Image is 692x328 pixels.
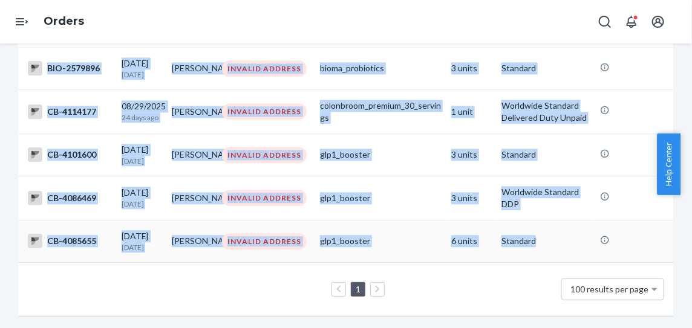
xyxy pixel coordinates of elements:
div: INVALID ADDRESS [222,147,307,163]
a: Orders [44,14,84,28]
div: CB-4086469 [28,191,112,205]
div: [DATE] [122,230,162,252]
button: Open Search Box [593,10,617,34]
button: Open Navigation [10,10,34,34]
button: Open account menu [646,10,670,34]
td: 3 units [446,176,497,220]
div: INVALID ADDRESS [222,190,307,206]
td: 3 units [446,47,497,89]
div: CB-4101600 [28,147,112,162]
div: glp1_booster [320,149,442,161]
td: [PERSON_NAME] [167,47,217,89]
td: [PERSON_NAME] [167,89,217,133]
td: 1 unit [446,89,497,133]
ol: breadcrumbs [34,4,94,39]
button: Open notifications [619,10,644,34]
div: bioma_probiotics [320,62,442,74]
div: INVALID ADDRESS [222,233,307,249]
p: 24 days ago [122,112,162,123]
p: [DATE] [122,242,162,252]
p: Standard [501,149,590,161]
p: Worldwide Standard DDP [501,186,590,210]
a: Page 1 is your current page [353,284,363,294]
p: Standard [501,235,590,247]
div: [DATE] [122,144,162,166]
span: 100 results per page [571,284,649,294]
td: [PERSON_NAME] [167,133,217,176]
div: glp1_booster [320,192,442,204]
p: [DATE] [122,199,162,209]
td: [PERSON_NAME] [167,176,217,220]
td: 3 units [446,133,497,176]
p: [DATE] [122,156,162,166]
p: Worldwide Standard Delivered Duty Unpaid [501,100,590,124]
p: [DATE] [122,69,162,80]
div: 08/29/2025 [122,100,162,123]
div: INVALID ADDRESS [222,60,307,77]
div: CB-4114177 [28,105,112,119]
td: [PERSON_NAME] [167,220,217,262]
p: Standard [501,62,590,74]
div: INVALID ADDRESS [222,103,307,120]
div: colonbroom_premium_30_servings [320,100,442,124]
td: 6 units [446,220,497,262]
div: [DATE] [122,187,162,209]
div: CB-4085655 [28,234,112,248]
div: BIO-2579896 [28,61,112,76]
div: glp1_booster [320,235,442,247]
div: [DATE] [122,57,162,80]
button: Help Center [657,133,681,195]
